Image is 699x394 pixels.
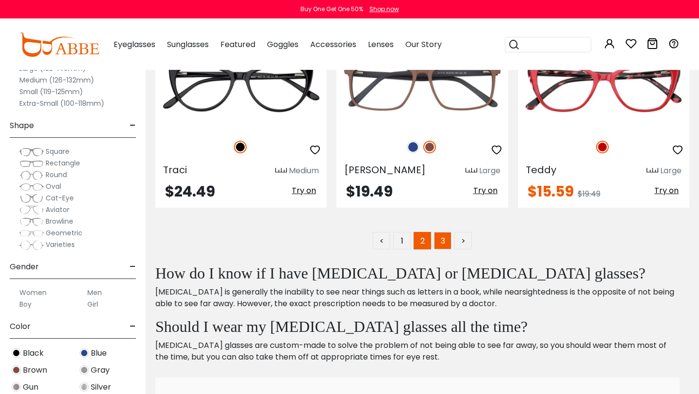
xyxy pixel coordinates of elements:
[289,165,319,177] div: Medium
[19,298,32,310] label: Boy
[19,159,44,168] img: Rectangle.png
[10,114,34,137] span: Shape
[23,347,44,359] span: Black
[23,381,38,393] span: Gun
[130,114,136,137] span: -
[526,163,556,177] span: Teddy
[267,39,299,50] span: Goggles
[46,170,67,180] span: Round
[19,147,44,157] img: Square.png
[368,39,394,50] span: Lenses
[155,44,327,130] img: Black Traci - Acetate ,Universal Bridge Fit
[155,286,680,310] p: [MEDICAL_DATA] is generally the inability to see near things such as letters in a book, while nea...
[19,287,47,298] label: Women
[19,194,44,203] img: Cat-Eye.png
[46,181,61,191] span: Oval
[167,39,209,50] span: Sunglasses
[12,382,21,392] img: Gun
[46,240,75,249] span: Varieties
[155,264,680,282] h2: How do I know if I have [MEDICAL_DATA] or [MEDICAL_DATA] glasses?
[220,39,255,50] span: Featured
[155,340,680,363] p: [MEDICAL_DATA] glasses are custom-made to solve the problem of not being able to see far away, so...
[80,365,89,375] img: Gray
[578,188,600,199] span: $19.49
[46,158,80,168] span: Rectangle
[80,348,89,358] img: Blue
[596,141,609,153] img: Red
[651,184,682,197] button: Try on
[473,185,498,196] span: Try on
[518,44,689,130] img: Red Teddy - Acetate ,Universal Bridge Fit
[466,167,477,175] img: size ruler
[369,5,399,14] div: Shop now
[310,39,356,50] span: Accessories
[10,255,39,279] span: Gender
[470,184,500,197] button: Try on
[87,298,98,310] label: Girl
[407,141,419,153] img: Blue
[10,315,31,338] span: Color
[91,364,110,376] span: Gray
[19,229,44,238] img: Geometric.png
[165,181,215,202] span: $24.49
[91,347,107,359] span: Blue
[19,86,83,98] label: Small (119-125mm)
[234,141,247,153] img: Black
[405,39,442,50] span: Our Story
[647,167,658,175] img: size ruler
[292,185,316,196] span: Try on
[19,217,44,227] img: Browline.png
[46,193,74,203] span: Cat-Eye
[19,98,104,109] label: Extra-Small (100-118mm)
[344,163,426,177] span: [PERSON_NAME]
[19,240,44,250] img: Varieties.png
[19,170,44,180] img: Round.png
[19,33,99,57] img: abbeglasses.com
[289,184,319,197] button: Try on
[414,232,431,249] span: 2
[300,5,363,14] div: Buy One Get One 50%
[87,287,102,298] label: Men
[80,382,89,392] img: Silver
[46,147,69,156] span: Square
[19,74,94,86] label: Medium (126-132mm)
[46,228,83,238] span: Geometric
[454,232,472,249] a: >
[660,165,682,177] div: Large
[346,181,393,202] span: $19.49
[163,163,187,177] span: Traci
[479,165,500,177] div: Large
[275,167,287,175] img: size ruler
[19,182,44,192] img: Oval.png
[393,232,411,249] a: 1
[12,365,21,375] img: Brown
[434,232,451,249] a: 3
[528,181,574,202] span: $15.59
[12,348,21,358] img: Black
[373,232,390,249] a: <
[46,216,73,226] span: Browline
[336,44,508,130] img: Brown Doris - Acetate ,Universal Bridge Fit
[423,141,436,153] img: Brown
[19,205,44,215] img: Aviator.png
[365,5,399,13] a: Shop now
[23,364,47,376] span: Brown
[130,315,136,338] span: -
[91,381,111,393] span: Silver
[155,317,680,336] h2: Should I wear my [MEDICAL_DATA] glasses all the time?
[654,185,679,196] span: Try on
[130,255,136,279] span: -
[46,205,69,214] span: Aviator
[114,39,155,50] span: Eyeglasses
